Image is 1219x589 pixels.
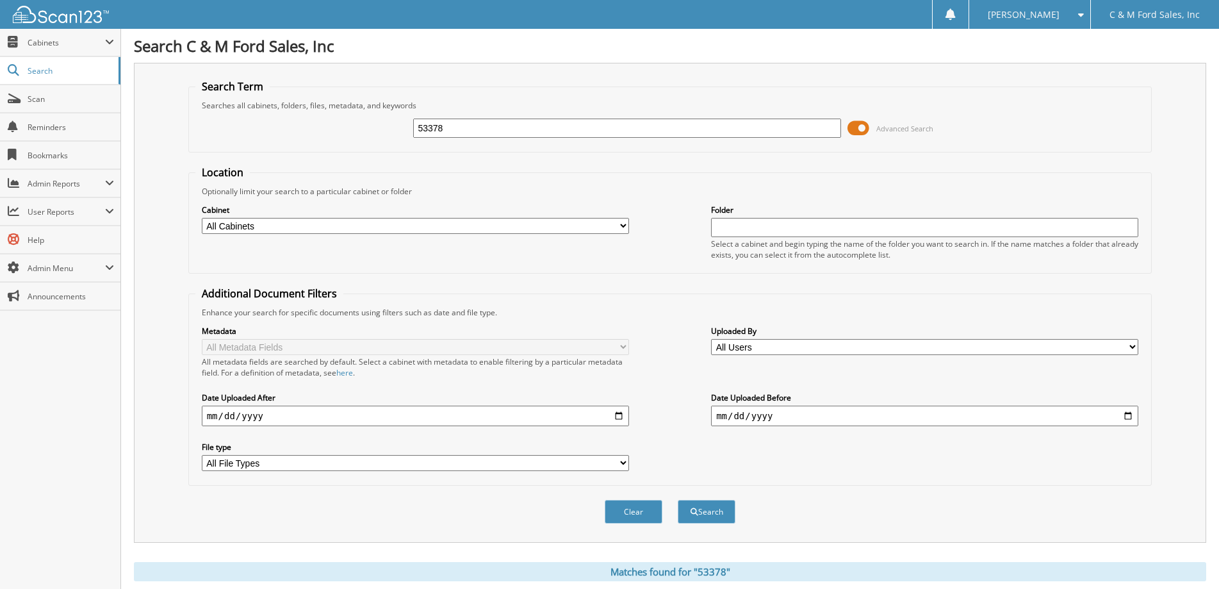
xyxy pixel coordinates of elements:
[195,286,343,301] legend: Additional Document Filters
[202,406,629,426] input: start
[28,37,105,48] span: Cabinets
[202,326,629,336] label: Metadata
[711,238,1138,260] div: Select a cabinet and begin typing the name of the folder you want to search in. If the name match...
[28,122,114,133] span: Reminders
[336,367,353,378] a: here
[28,94,114,104] span: Scan
[195,165,250,179] legend: Location
[195,186,1145,197] div: Optionally limit your search to a particular cabinet or folder
[13,6,109,23] img: scan123-logo-white.svg
[711,406,1138,426] input: end
[988,11,1059,19] span: [PERSON_NAME]
[28,291,114,302] span: Announcements
[605,500,662,524] button: Clear
[134,35,1206,56] h1: Search C & M Ford Sales, Inc
[195,307,1145,318] div: Enhance your search for specific documents using filters such as date and file type.
[711,326,1138,336] label: Uploaded By
[202,392,629,403] label: Date Uploaded After
[202,442,629,452] label: File type
[195,79,270,94] legend: Search Term
[28,150,114,161] span: Bookmarks
[202,356,629,378] div: All metadata fields are searched by default. Select a cabinet with metadata to enable filtering b...
[711,204,1138,215] label: Folder
[195,100,1145,111] div: Searches all cabinets, folders, files, metadata, and keywords
[711,392,1138,403] label: Date Uploaded Before
[202,204,629,215] label: Cabinet
[876,124,933,133] span: Advanced Search
[1109,11,1200,19] span: C & M Ford Sales, Inc
[28,206,105,217] span: User Reports
[28,65,112,76] span: Search
[28,263,105,274] span: Admin Menu
[678,500,735,524] button: Search
[134,562,1206,581] div: Matches found for "53378"
[28,178,105,189] span: Admin Reports
[28,235,114,245] span: Help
